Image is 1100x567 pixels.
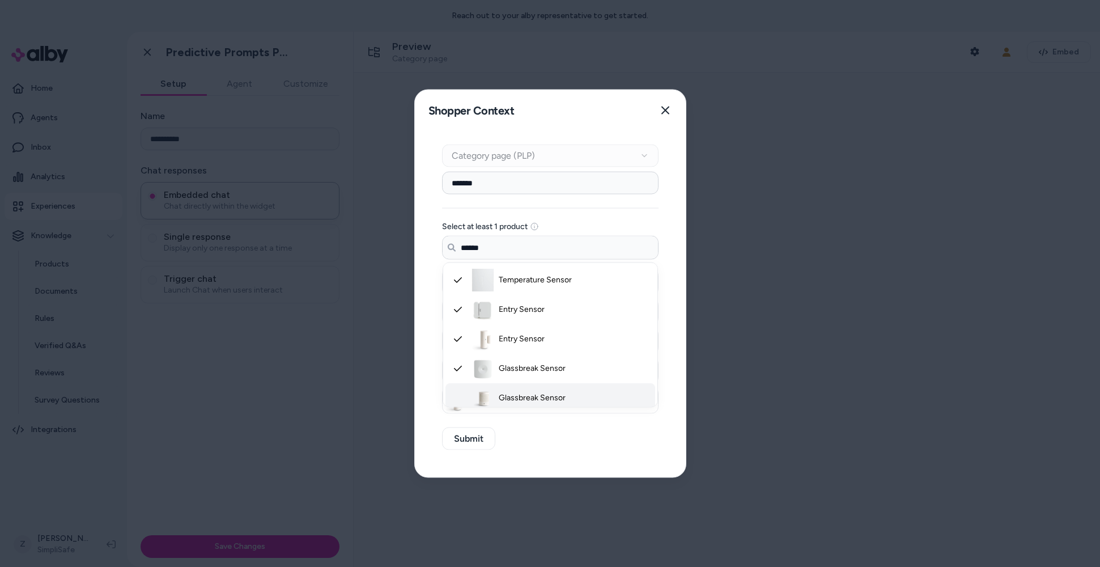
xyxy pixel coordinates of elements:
[424,99,515,122] h2: Shopper Context
[499,363,566,374] span: Glassbreak Sensor
[442,223,528,231] label: Select at least 1 product
[472,298,494,321] img: Entry Sensor
[472,269,494,291] img: Temperature Sensor
[499,392,566,404] span: Glassbreak Sensor
[472,387,494,409] img: Glassbreak Sensor
[499,304,545,315] span: Entry Sensor
[499,333,545,345] span: Entry Sensor
[472,328,494,350] img: Entry Sensor
[499,274,572,286] span: Temperature Sensor
[472,357,494,380] img: Glassbreak Sensor
[442,428,495,450] button: Submit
